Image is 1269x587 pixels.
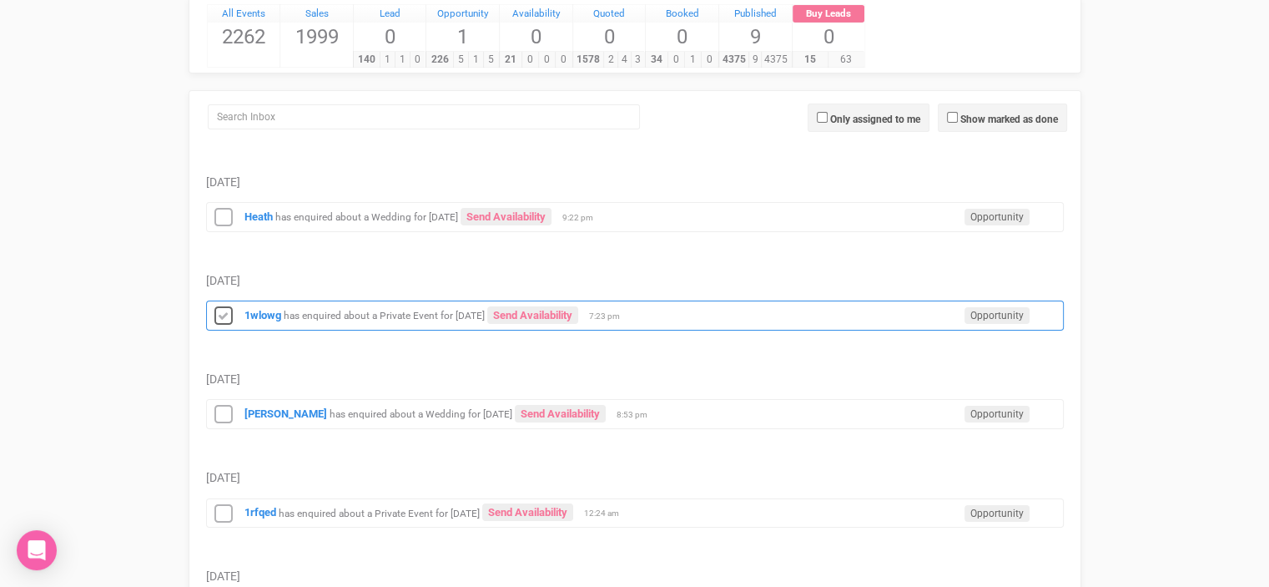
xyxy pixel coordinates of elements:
span: 0 [667,52,685,68]
a: Quoted [573,5,646,23]
a: Availability [500,5,572,23]
span: 0 [701,52,718,68]
span: 0 [646,23,718,51]
a: Heath [244,210,273,223]
label: Show marked as done [960,112,1058,127]
span: Opportunity [964,307,1030,324]
span: 0 [555,52,572,68]
small: has enquired about a Private Event for [DATE] [284,310,485,321]
span: 0 [410,52,426,68]
span: 21 [499,52,522,68]
a: 1wlowg [244,309,281,321]
a: [PERSON_NAME] [244,407,327,420]
span: 0 [354,23,426,51]
span: Opportunity [964,406,1030,423]
h5: [DATE] [206,570,1064,583]
span: Opportunity [964,505,1030,522]
span: 0 [573,23,646,51]
a: Booked [646,5,718,23]
span: 0 [521,52,539,68]
span: 9 [748,52,762,68]
small: has enquired about a Wedding for [DATE] [330,408,512,420]
span: 1 [380,52,395,68]
span: 0 [538,52,556,68]
span: 0 [793,23,865,51]
small: has enquired about a Private Event for [DATE] [279,507,480,519]
h5: [DATE] [206,472,1064,484]
span: 15 [792,52,828,68]
div: Open Intercom Messenger [17,530,57,570]
a: Published [719,5,792,23]
h5: [DATE] [206,373,1064,386]
span: 226 [426,52,453,68]
a: Send Availability [487,306,578,324]
span: 5 [483,52,499,68]
h5: [DATE] [206,275,1064,287]
span: 1 [684,52,702,68]
span: 8:53 pm [617,409,658,421]
span: 63 [828,52,864,68]
span: 0 [500,23,572,51]
span: 2262 [208,23,280,51]
span: 1999 [280,23,353,51]
span: 7:23 pm [589,311,631,322]
span: 1 [468,52,484,68]
a: Send Availability [461,208,551,225]
span: 3 [631,52,645,68]
span: 12:24 am [584,508,626,519]
span: 4375 [761,52,792,68]
span: 140 [353,52,380,68]
span: Opportunity [964,209,1030,225]
a: All Events [208,5,280,23]
a: Sales [280,5,353,23]
a: 1rfqed [244,506,276,519]
small: has enquired about a Wedding for [DATE] [275,211,458,223]
label: Only assigned to me [830,112,920,127]
input: Search Inbox [208,104,640,129]
a: Lead [354,5,426,23]
span: 2 [603,52,617,68]
h5: [DATE] [206,176,1064,189]
a: Opportunity [426,5,499,23]
span: 9 [719,23,792,51]
span: 34 [645,52,668,68]
span: 4 [617,52,632,68]
a: Send Availability [482,504,573,521]
span: 4375 [718,52,749,68]
span: 1578 [572,52,604,68]
span: 1 [395,52,410,68]
span: 5 [453,52,469,68]
span: 9:22 pm [562,212,604,224]
a: Buy Leads [793,5,865,23]
a: Send Availability [515,405,606,423]
span: 1 [426,23,499,51]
